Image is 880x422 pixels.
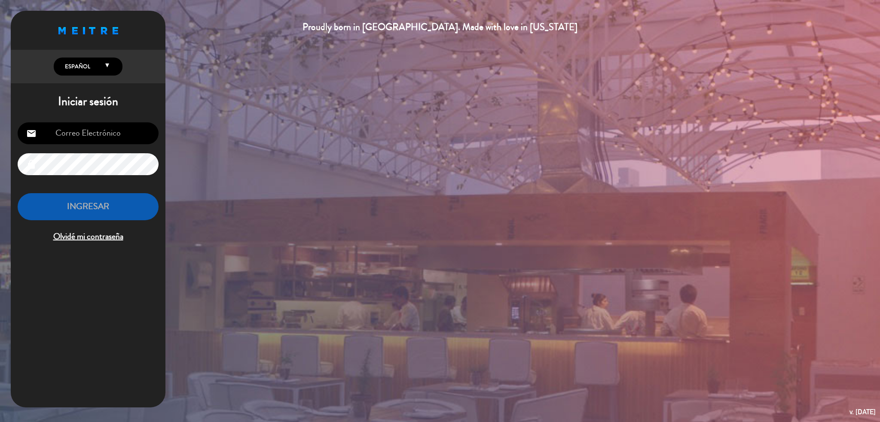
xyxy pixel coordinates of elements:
button: INGRESAR [18,193,159,220]
input: Correo Electrónico [18,122,159,144]
i: email [26,128,37,139]
h1: Iniciar sesión [11,94,165,109]
span: Español [63,62,90,71]
span: Olvidé mi contraseña [18,230,159,244]
div: v. [DATE] [849,406,876,418]
i: lock [26,159,37,170]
